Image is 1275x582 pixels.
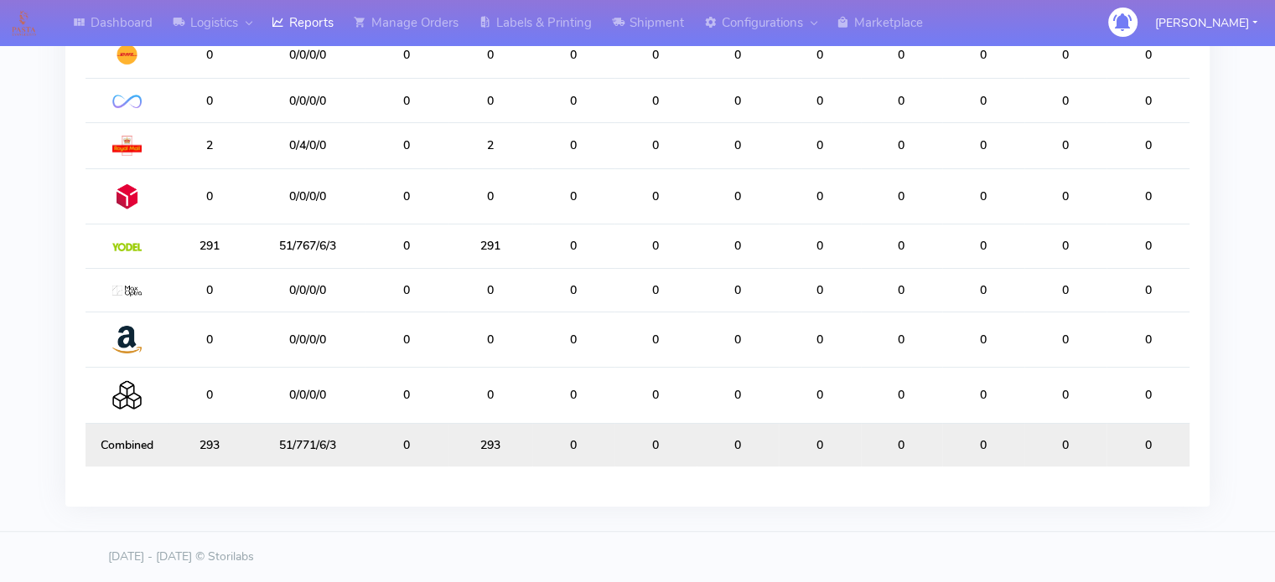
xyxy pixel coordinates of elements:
[365,312,448,367] td: 0
[1107,224,1189,268] td: 0
[250,312,365,367] td: 0/0/0/0
[532,30,614,79] td: 0
[448,268,532,312] td: 0
[532,368,614,423] td: 0
[942,168,1024,224] td: 0
[779,30,861,79] td: 0
[697,79,779,122] td: 0
[448,122,532,168] td: 2
[779,79,861,122] td: 0
[365,79,448,122] td: 0
[1024,168,1107,224] td: 0
[697,312,779,367] td: 0
[697,122,779,168] td: 0
[448,312,532,367] td: 0
[365,30,448,79] td: 0
[112,44,142,65] img: DHL
[942,79,1024,122] td: 0
[614,224,697,268] td: 0
[168,30,250,79] td: 0
[532,168,614,224] td: 0
[779,268,861,312] td: 0
[532,224,614,268] td: 0
[365,122,448,168] td: 0
[861,79,942,122] td: 0
[86,423,168,466] td: Combined
[1024,423,1107,466] td: 0
[697,224,779,268] td: 0
[779,122,861,168] td: 0
[614,122,697,168] td: 0
[1024,224,1107,268] td: 0
[861,168,942,224] td: 0
[1107,368,1189,423] td: 0
[448,168,532,224] td: 0
[697,168,779,224] td: 0
[112,325,142,354] img: Amazon
[942,122,1024,168] td: 0
[532,122,614,168] td: 0
[1107,79,1189,122] td: 0
[448,224,532,268] td: 291
[861,368,942,423] td: 0
[697,30,779,79] td: 0
[942,368,1024,423] td: 0
[614,312,697,367] td: 0
[697,368,779,423] td: 0
[861,268,942,312] td: 0
[168,268,250,312] td: 0
[1024,30,1107,79] td: 0
[1143,6,1270,40] button: [PERSON_NAME]
[942,423,1024,466] td: 0
[365,268,448,312] td: 0
[1024,368,1107,423] td: 0
[365,423,448,466] td: 0
[1024,79,1107,122] td: 0
[250,168,365,224] td: 0/0/0/0
[250,79,365,122] td: 0/0/0/0
[614,168,697,224] td: 0
[614,268,697,312] td: 0
[942,312,1024,367] td: 0
[448,423,532,466] td: 293
[614,423,697,466] td: 0
[112,286,142,297] img: MaxOptra
[250,224,365,268] td: 51/767/6/3
[250,30,365,79] td: 0/0/0/0
[532,312,614,367] td: 0
[1107,312,1189,367] td: 0
[250,368,365,423] td: 0/0/0/0
[779,312,861,367] td: 0
[112,95,142,109] img: OnFleet
[532,268,614,312] td: 0
[861,312,942,367] td: 0
[942,30,1024,79] td: 0
[365,168,448,224] td: 0
[1024,312,1107,367] td: 0
[942,268,1024,312] td: 0
[861,122,942,168] td: 0
[532,423,614,466] td: 0
[1024,122,1107,168] td: 0
[112,136,142,156] img: Royal Mail
[168,122,250,168] td: 2
[861,224,942,268] td: 0
[1107,423,1189,466] td: 0
[448,368,532,423] td: 0
[614,79,697,122] td: 0
[365,368,448,423] td: 0
[614,368,697,423] td: 0
[1107,122,1189,168] td: 0
[365,224,448,268] td: 0
[779,224,861,268] td: 0
[168,79,250,122] td: 0
[168,312,250,367] td: 0
[112,182,142,211] img: DPD
[779,368,861,423] td: 0
[168,368,250,423] td: 0
[448,30,532,79] td: 0
[168,423,250,466] td: 293
[861,30,942,79] td: 0
[697,423,779,466] td: 0
[1107,168,1189,224] td: 0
